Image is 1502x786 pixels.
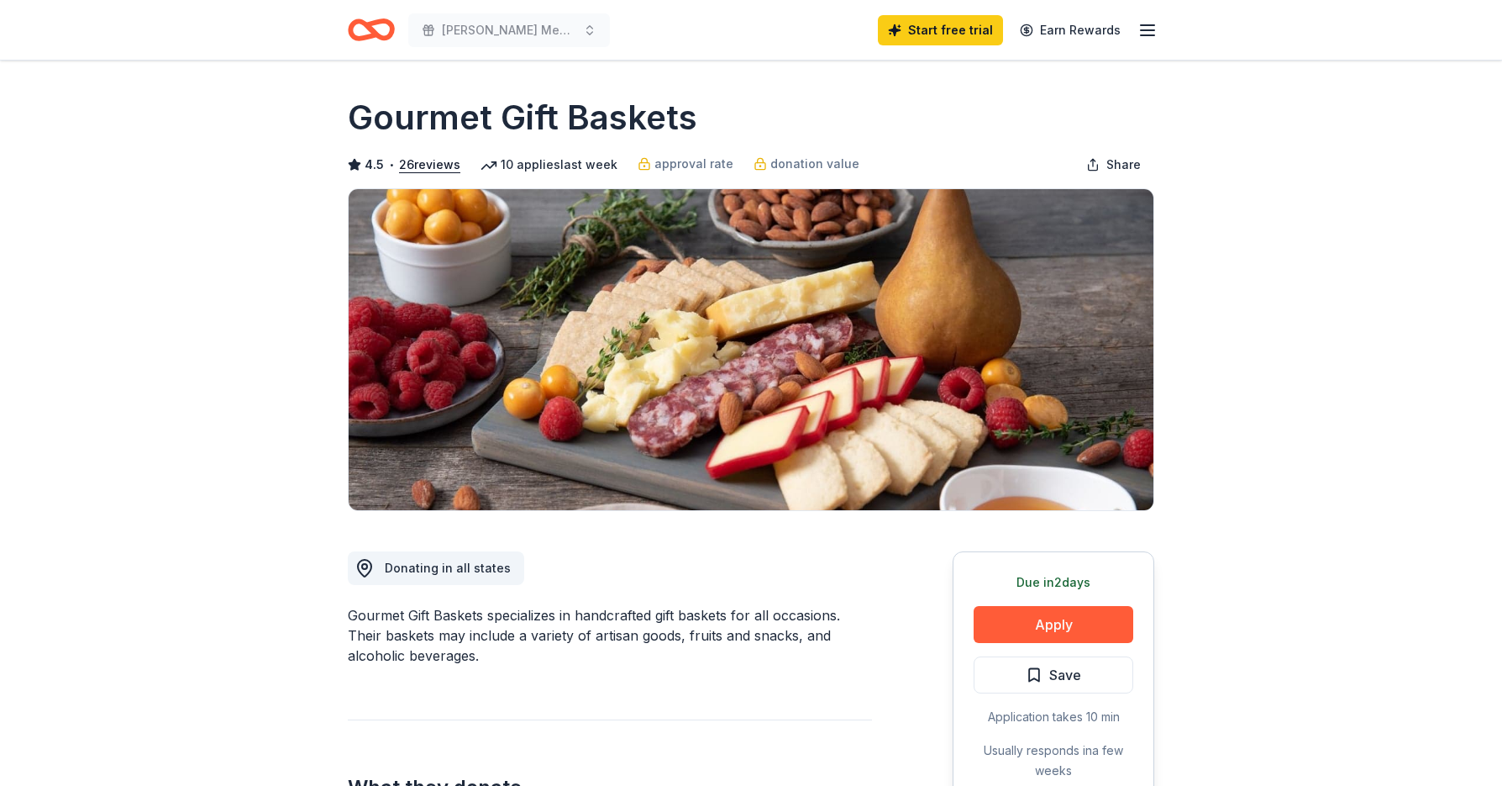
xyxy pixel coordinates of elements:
span: Share [1106,155,1141,175]
button: 26reviews [399,155,460,175]
button: [PERSON_NAME] Memorial Golf Tournament [408,13,610,47]
span: Save [1049,664,1081,686]
span: 4.5 [365,155,384,175]
span: approval rate [654,154,733,174]
div: Due in 2 days [974,572,1133,593]
span: [PERSON_NAME] Memorial Golf Tournament [442,20,576,40]
span: • [389,158,395,171]
a: approval rate [638,154,733,174]
div: Gourmet Gift Baskets specializes in handcrafted gift baskets for all occasions. Their baskets may... [348,605,872,666]
div: 10 applies last week [481,155,617,175]
span: Donating in all states [385,561,511,575]
a: donation value [754,154,859,174]
div: Application takes 10 min [974,707,1133,727]
img: Image for Gourmet Gift Baskets [349,189,1153,510]
h1: Gourmet Gift Baskets [348,94,697,141]
button: Apply [974,606,1133,643]
a: Start free trial [878,15,1003,45]
div: Usually responds in a few weeks [974,741,1133,781]
span: donation value [770,154,859,174]
a: Home [348,10,395,50]
a: Earn Rewards [1010,15,1131,45]
button: Save [974,657,1133,694]
button: Share [1073,148,1154,182]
